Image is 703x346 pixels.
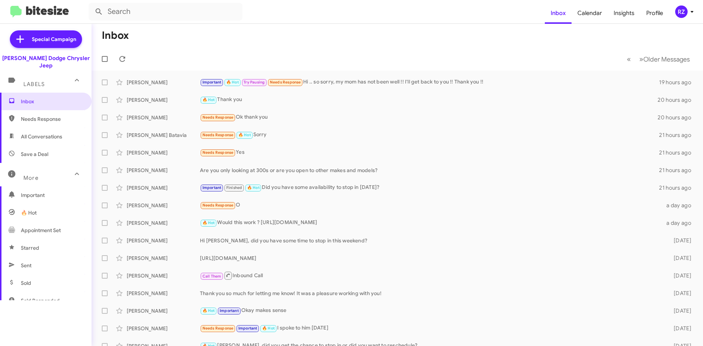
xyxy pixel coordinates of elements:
div: Inbound Call [200,271,662,280]
div: [PERSON_NAME] [127,325,200,332]
span: Needs Response [202,203,234,208]
span: Needs Response [21,115,83,123]
div: a day ago [662,202,697,209]
div: [DATE] [662,325,697,332]
span: Appointment Set [21,227,61,234]
a: Insights [608,3,640,24]
div: [PERSON_NAME] [127,96,200,104]
input: Search [89,3,242,21]
span: Call Them [202,274,222,279]
div: [DATE] [662,307,697,315]
div: [PERSON_NAME] [127,114,200,121]
div: Hi [PERSON_NAME], did you have some time to stop in this weekend? [200,237,662,244]
span: All Conversations [21,133,62,140]
div: [PERSON_NAME] [127,290,200,297]
a: Special Campaign [10,30,82,48]
div: 20 hours ago [658,114,697,121]
span: Special Campaign [32,36,76,43]
div: 19 hours ago [659,79,697,86]
div: Did you have some availability to stop in [DATE]? [200,183,659,192]
div: 20 hours ago [658,96,697,104]
div: [URL][DOMAIN_NAME] [200,254,662,262]
span: 🔥 Hot [262,326,275,331]
a: Inbox [545,3,572,24]
div: [PERSON_NAME] Batavia [127,131,200,139]
span: Needs Response [202,326,234,331]
div: Thank you so much for letting me know! It was a pleasure working with you! [200,290,662,297]
span: 🔥 Hot [202,220,215,225]
button: RZ [669,5,695,18]
span: 🔥 Hot [238,133,251,137]
span: Important [220,308,239,313]
span: Important [202,80,222,85]
div: Ok thank you [200,113,658,122]
span: Important [21,191,83,199]
div: [PERSON_NAME] [127,219,200,227]
span: Important [202,185,222,190]
div: [PERSON_NAME] [127,167,200,174]
div: [PERSON_NAME] [127,237,200,244]
div: [PERSON_NAME] [127,202,200,209]
div: [PERSON_NAME] [127,254,200,262]
div: [DATE] [662,272,697,279]
div: [DATE] [662,237,697,244]
span: Needs Response [270,80,301,85]
span: Sent [21,262,31,269]
div: Hi .. so sorry, my mom has not been well !! I'll get back to you !! Thank you !! [200,78,659,86]
span: More [23,175,38,181]
span: Needs Response [202,150,234,155]
div: [PERSON_NAME] [127,149,200,156]
div: 21 hours ago [659,131,697,139]
span: Try Pausing [243,80,265,85]
a: Profile [640,3,669,24]
span: 🔥 Hot [247,185,260,190]
div: Sorry [200,131,659,139]
div: Would this work ? [URL][DOMAIN_NAME] [200,219,662,227]
nav: Page navigation example [623,52,694,67]
span: Important [238,326,257,331]
span: Sold Responded [21,297,60,304]
span: Save a Deal [21,150,48,158]
span: 🔥 Hot [202,97,215,102]
span: » [639,55,643,64]
div: [DATE] [662,290,697,297]
span: 🔥 Hot [226,80,239,85]
div: [PERSON_NAME] [127,272,200,279]
div: [PERSON_NAME] [127,307,200,315]
div: 21 hours ago [659,149,697,156]
span: Labels [23,81,45,88]
span: Needs Response [202,115,234,120]
div: RZ [675,5,688,18]
span: Finished [226,185,242,190]
div: [PERSON_NAME] [127,184,200,191]
span: Older Messages [643,55,690,63]
div: [DATE] [662,254,697,262]
div: 21 hours ago [659,184,697,191]
div: Yes [200,148,659,157]
div: I spoke to him [DATE] [200,324,662,332]
span: Inbox [21,98,83,105]
h1: Inbox [102,30,129,41]
div: Are you only looking at 300s or are you open to other makes and models? [200,167,659,174]
button: Previous [622,52,635,67]
div: 21 hours ago [659,167,697,174]
span: « [627,55,631,64]
span: 🔥 Hot [202,308,215,313]
button: Next [635,52,694,67]
div: O [200,201,662,209]
div: Okay makes sense [200,306,662,315]
span: Starred [21,244,39,252]
div: a day ago [662,219,697,227]
div: [PERSON_NAME] [127,79,200,86]
div: Thank you [200,96,658,104]
a: Calendar [572,3,608,24]
span: 🔥 Hot [21,209,37,216]
span: Sold [21,279,31,287]
span: Needs Response [202,133,234,137]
